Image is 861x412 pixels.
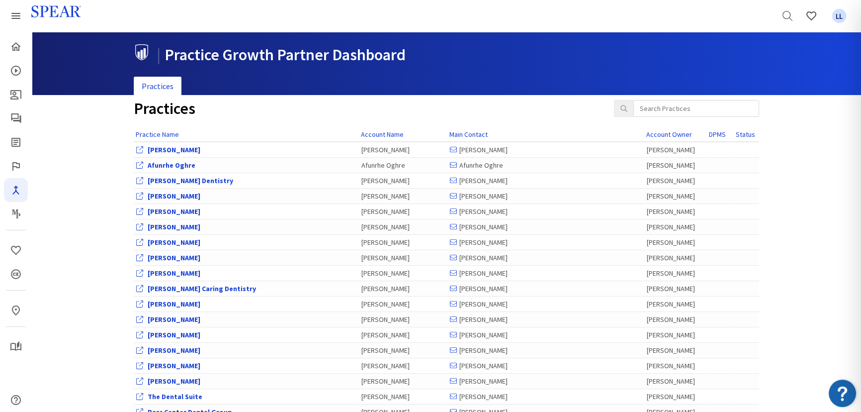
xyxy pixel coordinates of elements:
[450,191,642,201] div: [PERSON_NAME]
[647,299,704,309] div: [PERSON_NAME]
[646,130,692,139] a: Account Owner
[361,345,445,355] div: [PERSON_NAME]
[361,330,445,340] div: [PERSON_NAME]
[633,100,759,117] input: Search Practices
[736,130,755,139] a: Status
[148,392,202,401] a: View Office Dashboard
[647,160,704,170] div: [PERSON_NAME]
[4,83,28,106] a: Patient Education
[4,35,28,59] a: Home
[450,176,642,186] div: [PERSON_NAME]
[450,145,642,155] div: [PERSON_NAME]
[148,238,200,247] a: View Office Dashboard
[4,299,28,322] a: In-Person & Virtual
[4,238,28,262] a: Favorites
[148,315,200,324] a: View Office Dashboard
[647,253,704,263] div: [PERSON_NAME]
[647,345,704,355] div: [PERSON_NAME]
[832,9,847,23] span: LL
[829,380,856,407] img: Resource Center badge
[4,59,28,83] a: Courses
[709,130,726,139] a: DPMS
[647,361,704,371] div: [PERSON_NAME]
[148,346,200,355] a: View Office Dashboard
[450,268,642,278] div: [PERSON_NAME]
[148,161,195,170] a: View Office Dashboard
[361,191,445,201] div: [PERSON_NAME]
[450,314,642,324] div: [PERSON_NAME]
[148,377,200,386] a: View Office Dashboard
[829,380,856,407] button: Open Resource Center
[449,130,488,139] a: Main Contact
[361,361,445,371] div: [PERSON_NAME]
[148,253,200,262] a: View Office Dashboard
[148,269,200,278] a: View Office Dashboard
[647,314,704,324] div: [PERSON_NAME]
[148,207,200,216] a: View Office Dashboard
[4,388,28,412] a: Help
[134,77,181,96] a: Practices
[361,392,445,402] div: [PERSON_NAME]
[361,376,445,386] div: [PERSON_NAME]
[450,361,642,371] div: [PERSON_NAME]
[148,361,200,370] a: View Office Dashboard
[148,284,256,293] a: View Office Dashboard
[361,268,445,278] div: [PERSON_NAME]
[450,160,642,170] div: Afunrhe Oghre
[647,145,704,155] div: [PERSON_NAME]
[450,253,642,263] div: [PERSON_NAME]
[647,330,704,340] div: [PERSON_NAME]
[361,284,445,294] div: [PERSON_NAME]
[450,345,642,355] div: [PERSON_NAME]
[148,176,233,185] a: View Office Dashboard
[4,154,28,178] a: Faculty Club Elite
[4,106,28,130] a: Spear Talk
[647,237,704,247] div: [PERSON_NAME]
[450,299,642,309] div: [PERSON_NAME]
[361,160,445,170] div: Afunrhe Oghre
[361,253,445,263] div: [PERSON_NAME]
[148,330,200,339] a: View Office Dashboard
[134,44,752,64] h1: Practice Growth Partner Dashboard
[450,237,642,247] div: [PERSON_NAME]
[647,284,704,294] div: [PERSON_NAME]
[361,237,445,247] div: [PERSON_NAME]
[450,222,642,232] div: [PERSON_NAME]
[450,330,642,340] div: [PERSON_NAME]
[827,4,851,28] a: Favorites
[450,284,642,294] div: [PERSON_NAME]
[361,176,445,186] div: [PERSON_NAME]
[4,335,28,359] a: My Study Club
[148,192,200,201] a: View Office Dashboard
[361,206,445,216] div: [PERSON_NAME]
[450,206,642,216] div: [PERSON_NAME]
[450,392,642,402] div: [PERSON_NAME]
[647,268,704,278] div: [PERSON_NAME]
[799,4,823,28] a: Favorites
[4,202,28,226] a: Masters Program
[361,130,404,139] a: Account Name
[134,100,599,117] h1: Practices
[647,191,704,201] div: [PERSON_NAME]
[647,376,704,386] div: [PERSON_NAME]
[148,145,200,154] a: View Office Dashboard
[361,314,445,324] div: [PERSON_NAME]
[647,222,704,232] div: [PERSON_NAME]
[775,4,799,28] a: Search
[647,392,704,402] div: [PERSON_NAME]
[647,176,704,186] div: [PERSON_NAME]
[4,262,28,286] a: CE Credits
[450,376,642,386] div: [PERSON_NAME]
[361,145,445,155] div: [PERSON_NAME]
[157,45,161,65] span: |
[148,222,200,231] a: View Office Dashboard
[4,130,28,154] a: Spear Digest
[647,206,704,216] div: [PERSON_NAME]
[4,4,28,28] a: Spear Products
[4,178,28,202] a: Navigator Pro
[148,300,200,309] a: View Office Dashboard
[136,130,179,139] a: Practice Name
[361,299,445,309] div: [PERSON_NAME]
[361,222,445,232] div: [PERSON_NAME]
